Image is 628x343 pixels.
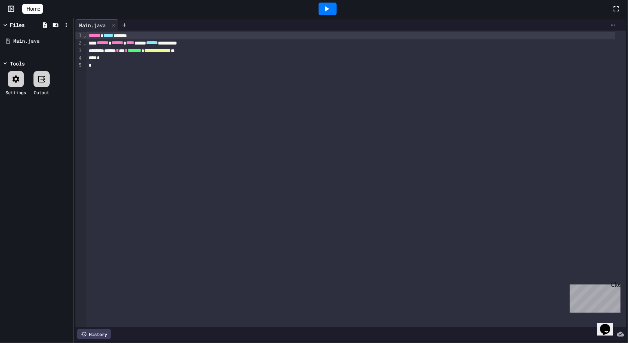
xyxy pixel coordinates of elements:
div: Tools [10,60,25,67]
div: Main.java [75,20,118,31]
span: Fold line [83,32,86,38]
div: 1 [75,32,83,39]
div: Settings [6,89,26,96]
div: 3 [75,47,83,54]
div: 2 [75,39,83,47]
iframe: chat widget [597,314,621,336]
div: Main.java [13,38,71,45]
div: 5 [75,62,83,69]
span: Fold line [83,40,86,46]
div: 4 [75,54,83,62]
div: Main.java [75,21,109,29]
div: History [77,329,111,339]
span: Home [26,5,40,13]
div: Output [34,89,49,96]
a: Home [22,4,43,14]
iframe: chat widget [567,282,621,313]
div: Files [10,21,25,29]
div: Chat with us now!Close [3,3,51,47]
